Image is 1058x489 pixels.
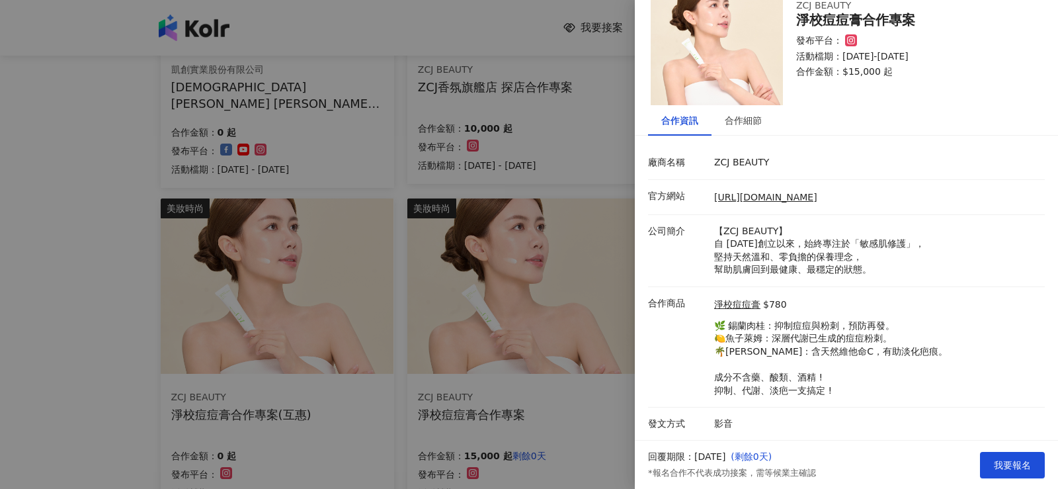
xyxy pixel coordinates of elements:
p: 官方網站 [648,190,708,203]
div: 合作細節 [725,113,762,128]
span: 我要報名 [994,460,1031,470]
p: $780 [763,298,787,312]
p: 回覆期限：[DATE] [648,451,725,464]
p: 【ZCJ BEAUTY】 自 [DATE]創立以來，始終專注於「敏感肌修護」， 堅持天然溫和、零負擔的保養理念， 幫助肌膚回到最健康、最穩定的狀態。 [714,225,1038,277]
p: 🌿 錫蘭肉桂：抑制痘痘與粉刺，預防再發。 🍋魚子萊姆：深層代謝已生成的痘痘粉刺。 🌴[PERSON_NAME]：含天然維他命C，有助淡化疤痕。 成分不含藥、酸類、酒精 ! 抑制、代謝、淡疤一支搞定 ! [714,320,948,398]
p: 合作商品 [648,297,708,310]
p: ( 剩餘0天 ) [731,451,815,464]
p: 影音 [714,418,1038,431]
a: [URL][DOMAIN_NAME] [714,192,817,202]
p: ZCJ BEAUTY [714,156,1038,169]
p: 廠商名稱 [648,156,708,169]
p: 合作金額： $15,000 起 [796,66,1029,79]
div: 淨校痘痘膏合作專案 [796,13,1029,28]
p: 公司簡介 [648,225,708,238]
a: 淨校痘痘膏 [714,298,760,312]
p: 發文方式 [648,418,708,431]
div: 合作資訊 [661,113,698,128]
button: 我要報名 [980,452,1045,478]
p: *報名合作不代表成功接案，需等候業主確認 [648,467,816,479]
p: 活動檔期：[DATE]-[DATE] [796,50,1029,64]
p: 發布平台： [796,34,842,48]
